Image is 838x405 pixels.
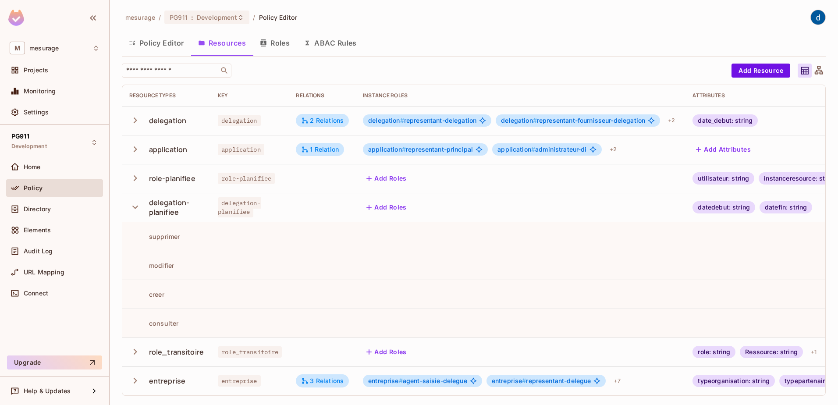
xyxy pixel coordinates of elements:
span: Policy Editor [259,13,298,21]
div: modifier [129,261,174,270]
span: representant-fournisseur-delegation [501,117,645,124]
div: Ressource: string [740,346,803,358]
span: delegation [218,115,261,126]
span: agent-saisie-delegue [368,377,467,384]
div: datedebut: string [692,201,755,213]
button: Add Roles [363,171,410,185]
span: delegation-planifiee [218,197,261,217]
div: + 2 [664,114,678,128]
li: / [159,13,161,21]
span: application [368,146,406,153]
span: representant-principal [368,146,473,153]
div: creer [129,290,164,298]
div: Resource Types [129,92,204,99]
span: Projects [24,67,48,74]
div: utilisateur: string [692,172,754,185]
span: Connect [24,290,48,297]
span: role_transitoire [218,346,282,358]
span: # [531,146,535,153]
button: Upgrade [7,355,102,369]
span: application [497,146,535,153]
span: Policy [24,185,43,192]
div: 2 Relations [301,117,344,124]
span: role-planifiee [218,173,275,184]
img: SReyMgAAAABJRU5ErkJggg== [8,10,24,26]
div: date_debut: string [692,114,758,127]
span: delegation [501,117,537,124]
div: delegation [149,116,187,125]
span: Elements [24,227,51,234]
div: Instance roles [363,92,678,99]
div: delegation-planifiee [149,198,204,217]
div: role_transitoire [149,347,204,357]
div: Relations [296,92,349,99]
span: the active workspace [125,13,155,21]
div: datefin: string [760,201,812,213]
span: : [191,14,194,21]
span: Development [11,143,47,150]
span: # [522,377,526,384]
div: role: string [692,346,735,358]
span: Development [197,13,237,21]
li: / [253,13,255,21]
span: PG911 [170,13,188,21]
button: Roles [253,32,297,54]
span: Help & Updates [24,387,71,394]
span: entreprise [368,377,403,384]
span: Audit Log [24,248,53,255]
span: # [533,117,537,124]
span: # [400,117,404,124]
span: Home [24,163,41,171]
span: entreprise [492,377,526,384]
div: + 2 [606,142,620,156]
span: representant-delegation [368,117,476,124]
button: Add Resource [731,64,790,78]
span: entreprise [218,375,261,387]
div: supprimer [129,232,180,241]
span: delegation [368,117,404,124]
span: Workspace: mesurage [29,45,59,52]
div: role-planifiee [149,174,195,183]
span: # [402,146,406,153]
button: Resources [191,32,253,54]
span: Directory [24,206,51,213]
span: Monitoring [24,88,56,95]
span: representant-delegue [492,377,591,384]
span: application [218,144,264,155]
div: Key [218,92,282,99]
div: 3 Relations [301,377,344,385]
div: typeorganisation: string [692,375,775,387]
div: 1 Relation [301,146,339,153]
div: entreprise [149,376,186,386]
span: Settings [24,109,49,116]
img: dev 911gcl [811,10,825,25]
div: application [149,145,188,154]
span: # [399,377,403,384]
span: administrateur-di [497,146,586,153]
div: consulter [129,319,178,327]
button: Add Roles [363,200,410,214]
button: Add Roles [363,345,410,359]
button: ABAC Rules [297,32,364,54]
span: URL Mapping [24,269,64,276]
div: + 1 [807,345,820,359]
button: Policy Editor [122,32,191,54]
div: + 7 [610,374,624,388]
button: Add Attributes [692,142,754,156]
span: M [10,42,25,54]
span: PG911 [11,133,29,140]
